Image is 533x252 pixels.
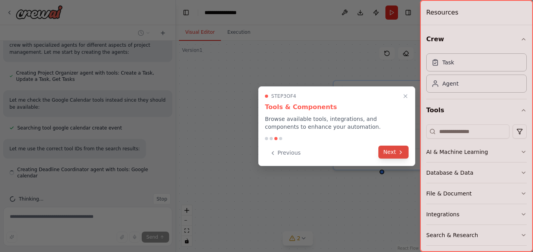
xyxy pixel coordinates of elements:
[265,146,305,159] button: Previous
[265,102,409,112] h3: Tools & Components
[378,146,409,159] button: Next
[271,93,296,99] span: Step 3 of 4
[265,115,409,131] p: Browse available tools, integrations, and components to enhance your automation.
[181,7,192,18] button: Hide left sidebar
[401,91,410,101] button: Close walkthrough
